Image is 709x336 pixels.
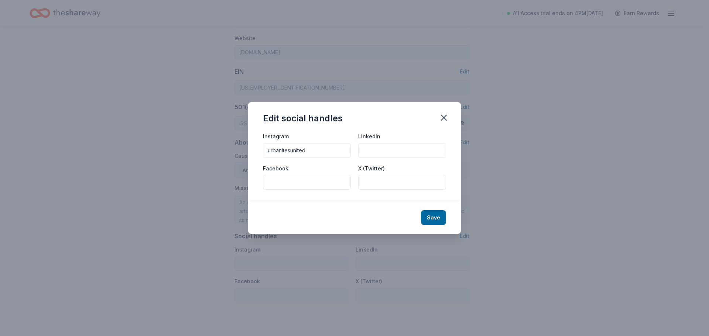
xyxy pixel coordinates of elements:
[263,112,343,124] div: Edit social handles
[421,210,446,225] button: Save
[263,165,288,172] label: Facebook
[263,133,289,140] label: Instagram
[358,133,380,140] label: LinkedIn
[358,165,385,172] label: X (Twitter)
